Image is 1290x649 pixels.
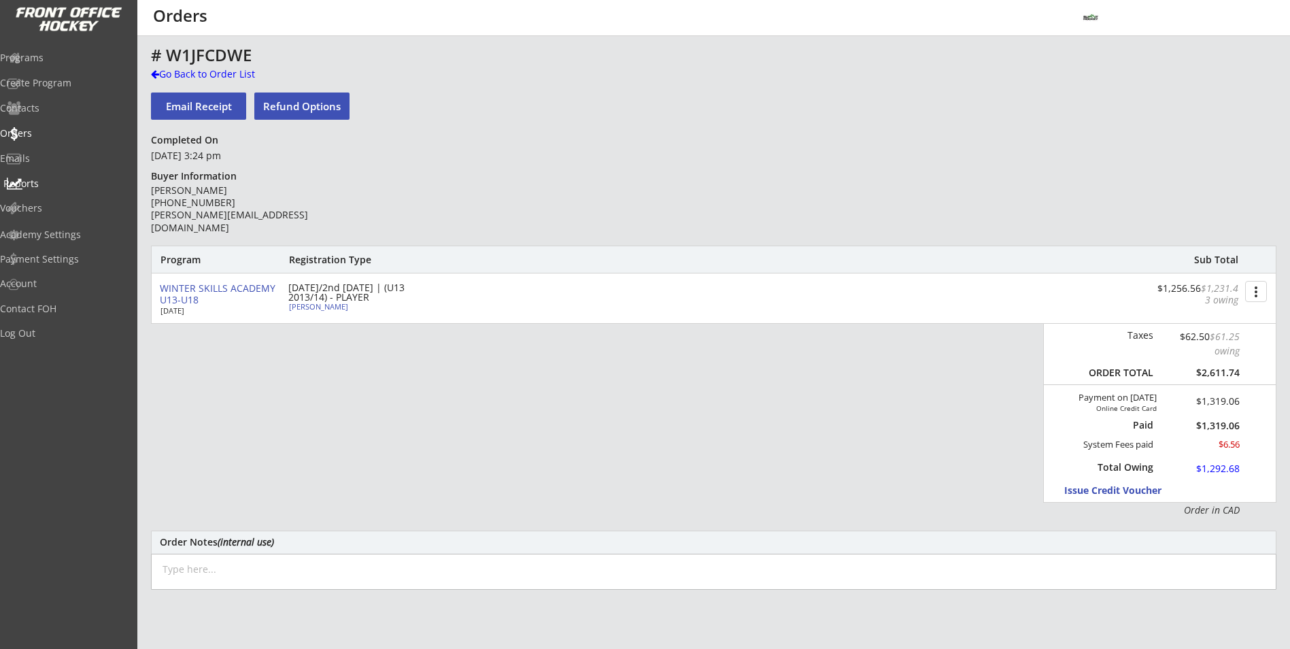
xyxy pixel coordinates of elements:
div: WINTER SKILLS ACADEMY U13-U18 [160,283,277,306]
div: $1,319.06 [1163,421,1240,431]
div: Paid [1091,419,1153,431]
button: Email Receipt [151,93,246,120]
div: [DATE] 3:24 pm [151,149,347,163]
div: Sub Total [1179,254,1238,266]
div: Order Notes [160,537,1268,547]
div: Online Credit Card [1080,404,1157,412]
button: Issue Credit Voucher [1064,482,1190,500]
div: Completed On [151,134,224,146]
div: Buyer Information [151,170,243,182]
div: Taxes [1083,329,1153,342]
div: $1,256.56 [1154,283,1238,306]
div: Go Back to Order List [151,67,291,81]
button: more_vert [1245,281,1267,302]
div: Reports [3,179,126,188]
div: $6.56 [1163,439,1240,450]
button: Refund Options [254,93,350,120]
div: $62.50 [1163,329,1240,358]
div: Registration Type [289,254,445,266]
div: [PERSON_NAME] [289,303,441,310]
div: [PERSON_NAME] [PHONE_NUMBER] [PERSON_NAME][EMAIL_ADDRESS][DOMAIN_NAME] [151,184,347,234]
font: $1,231.43 owing [1201,282,1238,306]
div: [DATE] [160,307,269,314]
div: Order in CAD [1083,503,1240,517]
div: Total Owing [1091,461,1153,473]
div: $2,611.74 [1163,367,1240,379]
div: Payment on [DATE] [1049,393,1157,403]
div: Program [160,254,234,266]
font: $61.25 owing [1210,330,1242,357]
div: # W1JFCDWE [151,47,802,63]
div: $1,319.06 [1174,397,1240,406]
div: [DATE]/2nd [DATE] | (U13 2013/14) - PLAYER [288,283,445,302]
div: ORDER TOTAL [1083,367,1153,379]
div: System Fees paid [1071,439,1153,450]
em: (internal use) [218,535,274,548]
